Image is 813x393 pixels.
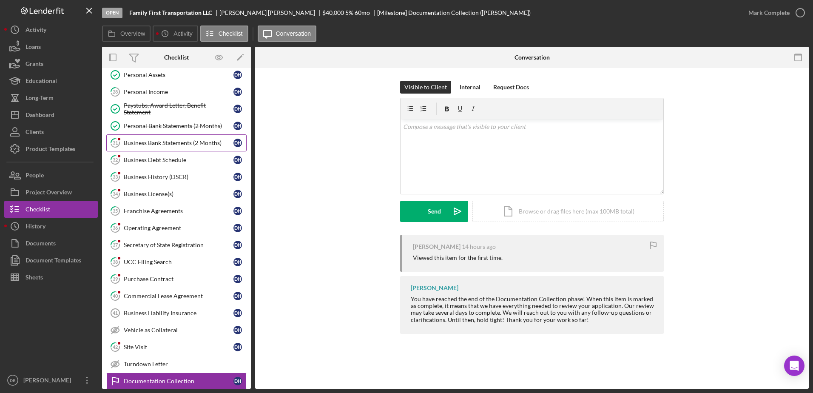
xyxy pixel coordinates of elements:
[106,219,247,236] a: 36Operating AgreementDH
[233,275,242,283] div: D H
[113,259,118,265] tspan: 38
[124,378,233,384] div: Documentation Collection
[26,167,44,186] div: People
[26,252,81,271] div: Document Templates
[106,100,247,117] a: Paystubs, Award Letter, Benefit StatementDH
[377,9,531,16] div: [Milestone] Documentation Collection ([PERSON_NAME])
[113,225,118,231] tspan: 36
[106,185,247,202] a: 34Business License(s)DH
[493,81,529,94] div: Request Docs
[124,191,233,197] div: Business License(s)
[113,191,118,196] tspan: 34
[102,26,151,42] button: Overview
[462,243,496,250] time: 2025-10-02 22:34
[113,157,118,162] tspan: 32
[124,259,233,265] div: UCC Filing Search
[26,123,44,142] div: Clients
[233,173,242,181] div: D H
[26,106,54,125] div: Dashboard
[411,285,458,291] div: [PERSON_NAME]
[106,288,247,305] a: 40Commercial Lease AgreementDH
[233,190,242,198] div: D H
[4,55,98,72] button: Grants
[106,356,247,373] a: Turndown Letter
[106,66,247,83] a: Personal AssetsDH
[233,156,242,164] div: D H
[102,8,122,18] div: Open
[124,88,233,95] div: Personal Income
[124,276,233,282] div: Purchase Contract
[120,30,145,37] label: Overview
[233,105,242,113] div: D H
[4,252,98,269] button: Document Templates
[124,140,233,146] div: Business Bank Statements (2 Months)
[26,235,56,254] div: Documents
[4,184,98,201] a: Project Overview
[233,377,242,385] div: D H
[4,218,98,235] button: History
[784,356,804,376] div: Open Intercom Messenger
[4,140,98,157] button: Product Templates
[106,83,247,100] a: 28Personal IncomeDH
[219,9,322,16] div: [PERSON_NAME] [PERSON_NAME]
[233,88,242,96] div: D H
[124,344,233,350] div: Site Visit
[106,305,247,322] a: 41Business Liability InsuranceDH
[113,242,118,248] tspan: 37
[26,184,72,203] div: Project Overview
[4,72,98,89] button: Educational
[26,72,57,91] div: Educational
[106,271,247,288] a: 39Purchase ContractDH
[106,373,247,390] a: Documentation CollectionDH
[233,326,242,334] div: D H
[455,81,485,94] button: Internal
[4,167,98,184] a: People
[124,208,233,214] div: Franchise Agreements
[124,102,233,116] div: Paystubs, Award Letter, Benefit Statement
[345,9,353,16] div: 5 %
[4,21,98,38] button: Activity
[124,242,233,248] div: Secretary of State Registration
[113,89,118,94] tspan: 28
[26,218,45,237] div: History
[124,174,233,180] div: Business History (DSCR)
[113,310,118,316] tspan: 41
[748,4,790,21] div: Mark Complete
[26,55,43,74] div: Grants
[322,9,344,16] span: $40,000
[4,235,98,252] button: Documents
[129,9,212,16] b: Family First Transportation LLC
[124,310,233,316] div: Business Liability Insurance
[200,26,248,42] button: Checklist
[413,243,461,250] div: [PERSON_NAME]
[4,201,98,218] a: Checklist
[4,38,98,55] button: Loans
[515,54,550,61] div: Conversation
[113,293,118,299] tspan: 40
[106,151,247,168] a: 32Business Debt ScheduleDH
[233,139,242,147] div: D H
[4,123,98,140] button: Clients
[106,202,247,219] a: 35Franchise AgreementsDH
[4,89,98,106] button: Long-Term
[4,269,98,286] button: Sheets
[113,208,118,214] tspan: 35
[233,224,242,232] div: D H
[428,201,441,222] div: Send
[26,89,54,108] div: Long-Term
[153,26,198,42] button: Activity
[106,322,247,339] a: Vehicle as CollateralDH
[106,236,247,253] a: 37Secretary of State RegistrationDH
[233,258,242,266] div: D H
[219,30,243,37] label: Checklist
[400,81,451,94] button: Visible to Client
[26,201,50,220] div: Checklist
[10,378,15,383] text: DB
